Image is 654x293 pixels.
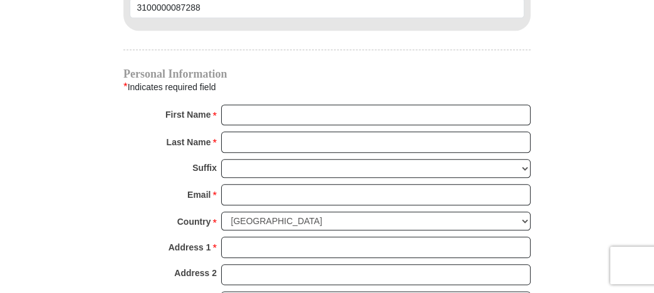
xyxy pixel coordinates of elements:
h4: Personal Information [123,69,531,79]
strong: Country [177,213,211,230]
strong: Suffix [192,159,217,177]
strong: Address 2 [174,264,217,282]
strong: Email [187,186,210,203]
strong: Address 1 [169,239,211,256]
div: Indicates required field [123,79,531,95]
strong: First Name [165,106,210,123]
strong: Last Name [167,133,211,151]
